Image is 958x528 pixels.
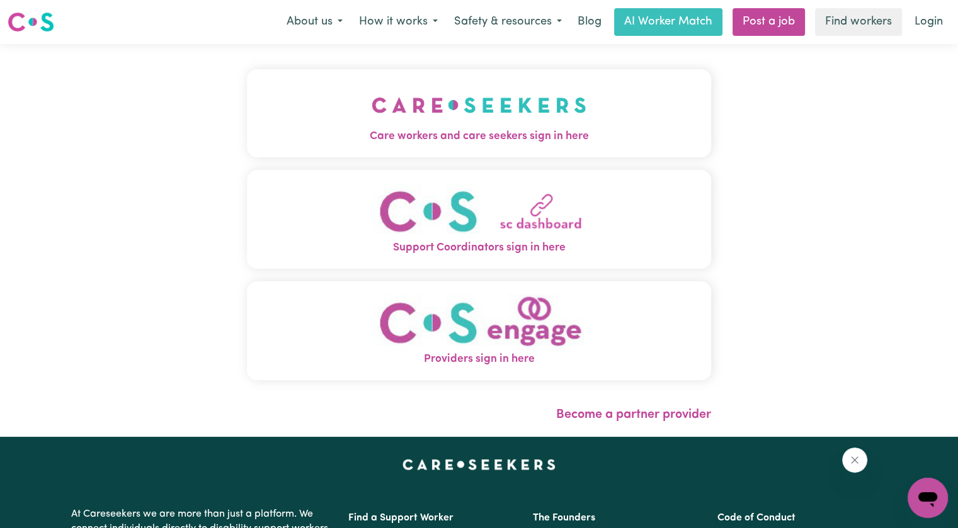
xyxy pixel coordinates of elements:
button: Safety & resources [446,9,570,35]
iframe: Close message [842,447,867,473]
a: Become a partner provider [556,408,711,421]
span: Providers sign in here [247,351,711,368]
a: The Founders [533,513,595,523]
a: Careseekers home page [402,459,556,469]
button: Support Coordinators sign in here [247,170,711,269]
a: AI Worker Match [614,8,722,36]
span: Care workers and care seekers sign in here [247,128,711,145]
a: Blog [570,8,609,36]
button: Care workers and care seekers sign in here [247,69,711,157]
button: Providers sign in here [247,281,711,380]
a: Post a job [733,8,805,36]
a: Login [907,8,950,36]
a: Find a Support Worker [348,513,453,523]
a: Careseekers logo [8,8,54,37]
img: Careseekers logo [8,11,54,33]
button: About us [278,9,351,35]
iframe: Button to launch messaging window [908,478,948,518]
button: How it works [351,9,446,35]
span: Need any help? [8,9,76,19]
a: Code of Conduct [717,513,795,523]
span: Support Coordinators sign in here [247,240,711,256]
a: Find workers [815,8,902,36]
